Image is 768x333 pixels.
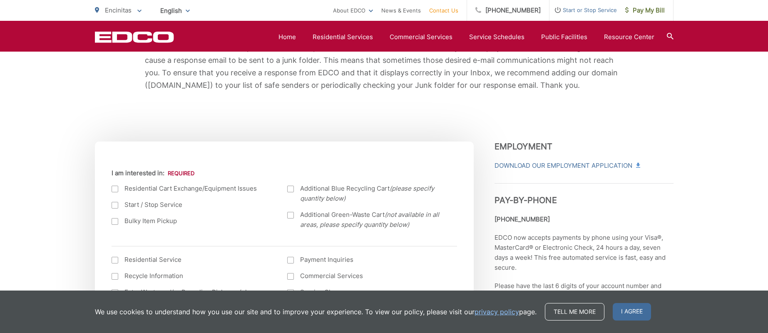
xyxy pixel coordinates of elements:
[495,281,674,301] p: Please have the last 6 digits of your account number and your form of payment ready to pay your b...
[145,42,624,92] p: * Please be aware that email providers include spam blockers that can affect the delivery and dis...
[495,215,550,223] strong: [PHONE_NUMBER]
[545,303,604,321] a: Tell me more
[475,307,519,317] a: privacy policy
[495,233,674,273] p: EDCO now accepts payments by phone using your Visa®, MasterCard® or Electronic Check, 24 hours a ...
[390,32,452,42] a: Commercial Services
[95,307,537,317] p: We use cookies to understand how you use our site and to improve your experience. To view our pol...
[313,32,373,42] a: Residential Services
[429,5,458,15] a: Contact Us
[381,5,421,15] a: News & Events
[112,200,271,210] label: Start / Stop Service
[287,271,447,281] label: Commercial Services
[300,184,447,204] span: Additional Blue Recycling Cart
[300,210,447,230] span: Additional Green-Waste Cart
[495,161,639,171] a: Download Our Employment Application
[469,32,524,42] a: Service Schedules
[112,255,271,265] label: Residential Service
[287,255,447,265] label: Payment Inquiries
[112,216,271,226] label: Bulky Item Pickup
[495,183,674,205] h3: Pay-by-Phone
[333,5,373,15] a: About EDCO
[112,271,271,281] label: Recycle Information
[112,287,271,307] label: Extra Waste and/or Recycling Pick-ups (please specify below)
[495,142,674,152] h3: Employment
[604,32,654,42] a: Resource Center
[95,31,174,43] a: EDCD logo. Return to the homepage.
[287,287,447,297] label: Service Changes
[278,32,296,42] a: Home
[154,3,196,18] span: English
[112,184,271,194] label: Residential Cart Exchange/Equipment Issues
[112,169,194,177] label: I am interested in:
[105,6,132,14] span: Encinitas
[541,32,587,42] a: Public Facilities
[625,5,665,15] span: Pay My Bill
